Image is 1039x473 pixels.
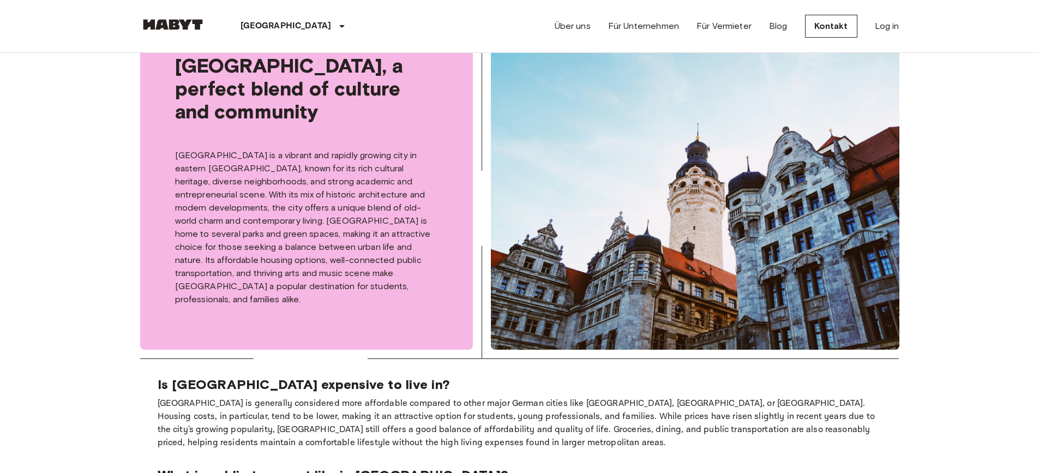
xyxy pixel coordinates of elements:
[805,15,857,38] a: Kontakt
[158,376,882,393] p: Is [GEOGRAPHIC_DATA] expensive to live in?
[241,20,332,33] p: [GEOGRAPHIC_DATA]
[140,19,206,30] img: Habyt
[158,397,882,450] p: [GEOGRAPHIC_DATA] is generally considered more affordable compared to other major German cities l...
[769,20,788,33] a: Blog
[875,20,899,33] a: Log in
[696,20,752,33] a: Für Vermieter
[555,20,591,33] a: Über uns
[175,54,438,123] span: [GEOGRAPHIC_DATA], a perfect blend of culture and community
[175,149,438,306] p: [GEOGRAPHIC_DATA] is a vibrant and rapidly growing city in eastern [GEOGRAPHIC_DATA], known for i...
[608,20,679,33] a: Für Unternehmen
